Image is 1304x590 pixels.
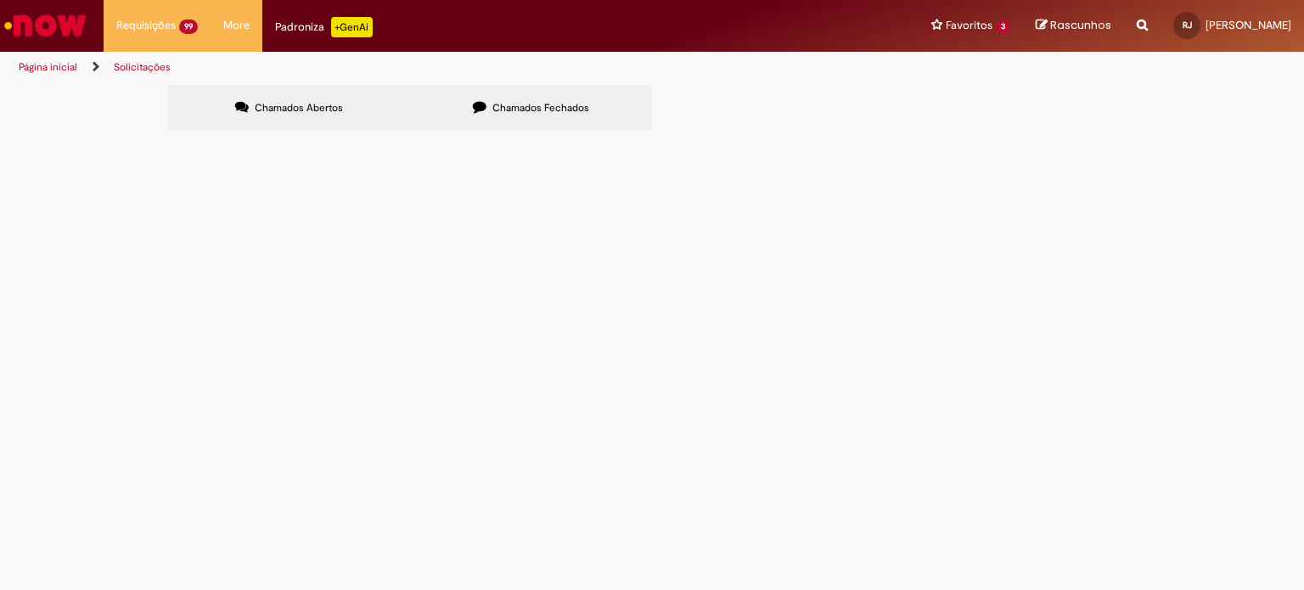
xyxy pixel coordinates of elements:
a: Página inicial [19,60,77,74]
a: Rascunhos [1036,18,1111,34]
ul: Trilhas de página [13,52,857,83]
span: 99 [179,20,198,34]
a: Solicitações [114,60,171,74]
img: ServiceNow [2,8,89,42]
span: 3 [996,20,1010,34]
span: Chamados Fechados [492,101,589,115]
div: Padroniza [275,17,373,37]
p: +GenAi [331,17,373,37]
span: Requisições [116,17,176,34]
span: Rascunhos [1050,17,1111,33]
span: More [223,17,250,34]
span: Favoritos [946,17,992,34]
span: Chamados Abertos [255,101,343,115]
span: RJ [1183,20,1192,31]
span: [PERSON_NAME] [1206,18,1291,32]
